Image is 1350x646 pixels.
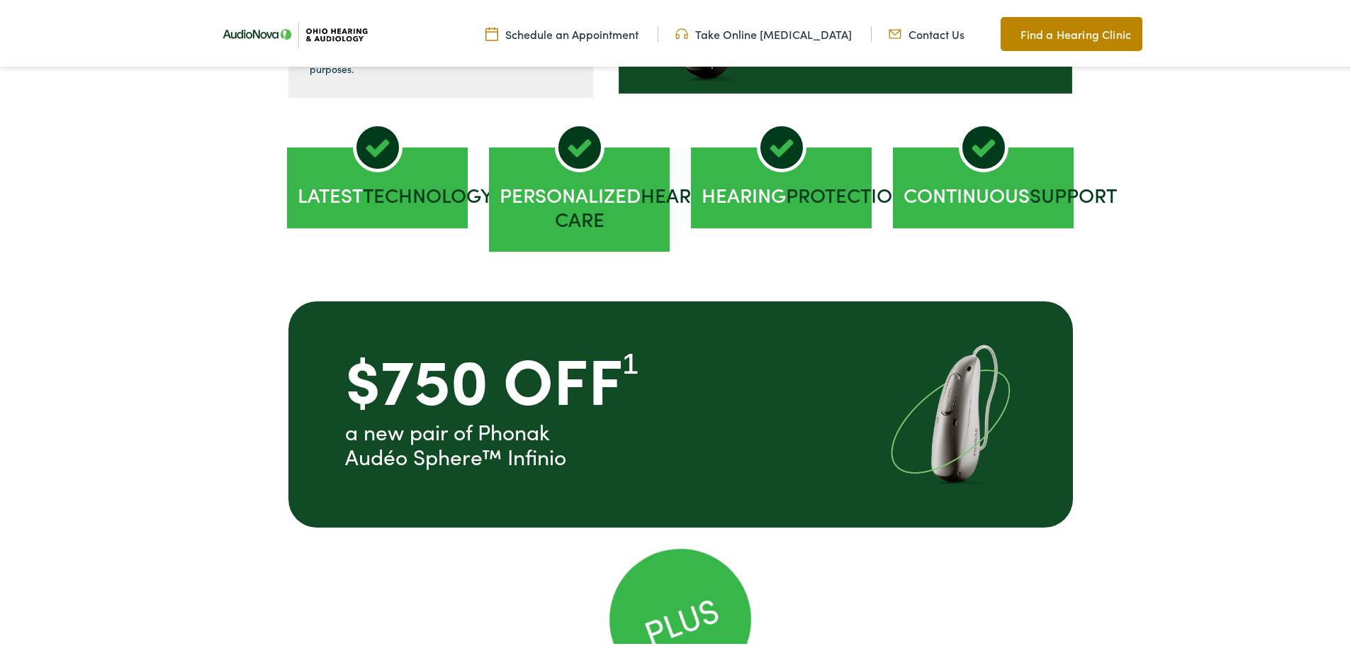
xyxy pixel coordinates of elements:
sup: ¹ [623,341,639,394]
span: Support [1030,177,1117,206]
a: Schedule an Appointment [485,23,639,39]
a: Contact Us [889,23,964,39]
strong: $750 off [345,357,851,391]
h2: Continuous [904,180,1063,204]
img: Headphones icone to schedule online hearing test in Cincinnati, OH [675,23,688,39]
span: Hearing Care [555,177,726,230]
img: Map pin icon to find Ohio Hearing & Audiology in Cincinnati, OH [1001,23,1013,40]
span: Technology [363,177,493,206]
a: Find a Hearing Clinic [1001,14,1142,48]
h2: Hearing [702,180,861,204]
img: Mail icon representing email contact with Ohio Hearing in Cincinnati, OH [889,23,901,39]
h2: Personalized [500,180,659,228]
a: Take Online [MEDICAL_DATA] [675,23,852,39]
span: Protection [786,177,906,206]
h2: Latest [298,180,457,204]
p: a new pair of Phonak Audéo Sphere™ Infinio [288,334,851,489]
img: Calendar Icon to schedule a hearing appointment in Cincinnati, OH [485,23,498,39]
